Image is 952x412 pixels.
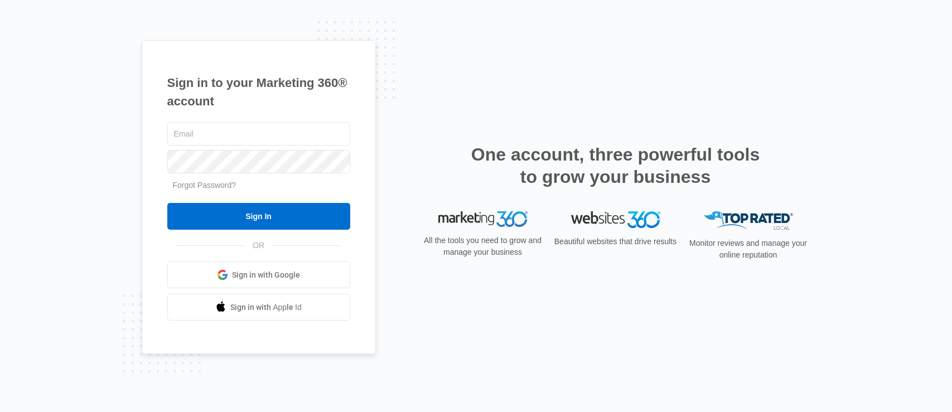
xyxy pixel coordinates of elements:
p: Monitor reviews and manage your online reputation [686,237,811,261]
a: Forgot Password? [173,181,236,190]
img: Top Rated Local [704,211,793,230]
span: Sign in with Google [232,269,300,281]
h1: Sign in to your Marketing 360® account [167,74,350,110]
p: All the tools you need to grow and manage your business [421,235,545,258]
a: Sign in with Apple Id [167,294,350,321]
input: Email [167,122,350,146]
span: OR [245,240,272,251]
input: Sign In [167,203,350,230]
span: Sign in with Apple Id [230,302,302,313]
img: Websites 360 [571,211,660,227]
p: Beautiful websites that drive results [553,236,678,248]
img: Marketing 360 [438,211,528,227]
a: Sign in with Google [167,261,350,288]
h2: One account, three powerful tools to grow your business [468,143,763,188]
